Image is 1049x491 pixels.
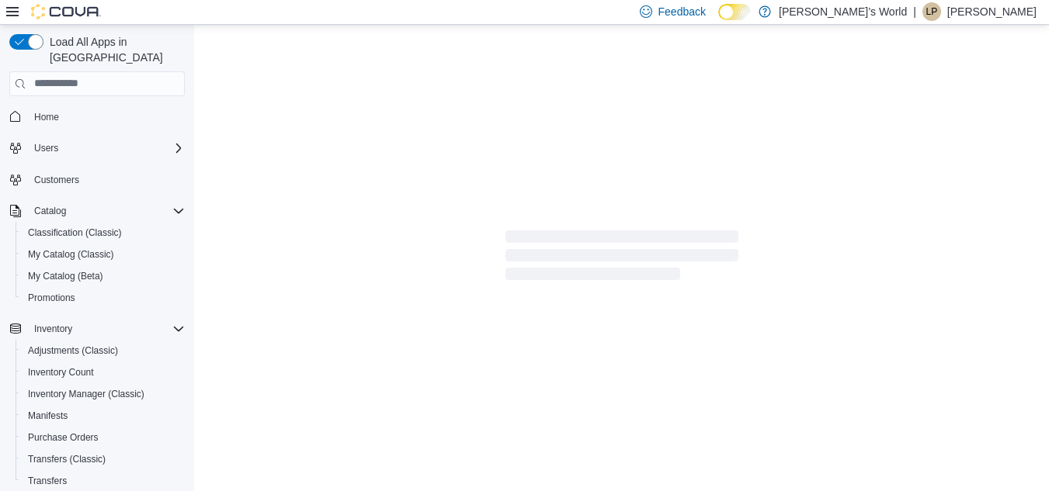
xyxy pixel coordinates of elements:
[28,170,185,189] span: Customers
[16,448,191,470] button: Transfers (Classic)
[28,171,85,189] a: Customers
[16,361,191,383] button: Inventory Count
[22,472,73,490] a: Transfers
[22,245,185,264] span: My Catalog (Classic)
[3,137,191,159] button: Users
[779,2,907,21] p: [PERSON_NAME]’s World
[3,200,191,222] button: Catalog
[34,174,79,186] span: Customers
[28,453,106,465] span: Transfers (Classic)
[922,2,941,21] div: Leonette Prince
[3,168,191,191] button: Customers
[3,105,191,128] button: Home
[22,245,120,264] a: My Catalog (Classic)
[22,450,185,469] span: Transfers (Classic)
[28,270,103,282] span: My Catalog (Beta)
[22,223,128,242] a: Classification (Classic)
[16,265,191,287] button: My Catalog (Beta)
[947,2,1037,21] p: [PERSON_NAME]
[28,344,118,357] span: Adjustments (Classic)
[913,2,916,21] p: |
[28,431,99,444] span: Purchase Orders
[16,244,191,265] button: My Catalog (Classic)
[28,108,65,126] a: Home
[28,388,144,400] span: Inventory Manager (Classic)
[505,233,738,283] span: Loading
[34,323,72,335] span: Inventory
[28,139,185,157] span: Users
[718,20,719,21] span: Dark Mode
[22,341,124,360] a: Adjustments (Classic)
[16,222,191,244] button: Classification (Classic)
[22,385,151,403] a: Inventory Manager (Classic)
[28,292,75,304] span: Promotions
[28,410,68,422] span: Manifests
[926,2,938,21] span: LP
[16,340,191,361] button: Adjustments (Classic)
[22,472,185,490] span: Transfers
[22,406,74,425] a: Manifests
[22,450,112,469] a: Transfers (Classic)
[28,475,67,487] span: Transfers
[22,363,100,382] a: Inventory Count
[718,4,751,20] input: Dark Mode
[34,111,59,123] span: Home
[28,107,185,126] span: Home
[22,267,185,285] span: My Catalog (Beta)
[28,202,72,220] button: Catalog
[658,4,706,19] span: Feedback
[34,142,58,154] span: Users
[16,427,191,448] button: Purchase Orders
[16,405,191,427] button: Manifests
[22,406,185,425] span: Manifests
[22,428,185,447] span: Purchase Orders
[22,428,105,447] a: Purchase Orders
[28,320,185,338] span: Inventory
[22,363,185,382] span: Inventory Count
[28,248,114,261] span: My Catalog (Classic)
[22,223,185,242] span: Classification (Classic)
[34,205,66,217] span: Catalog
[28,202,185,220] span: Catalog
[28,139,64,157] button: Users
[22,267,109,285] a: My Catalog (Beta)
[28,226,122,239] span: Classification (Classic)
[22,289,185,307] span: Promotions
[31,4,101,19] img: Cova
[22,289,82,307] a: Promotions
[3,318,191,340] button: Inventory
[22,385,185,403] span: Inventory Manager (Classic)
[28,320,78,338] button: Inventory
[16,287,191,309] button: Promotions
[28,366,94,379] span: Inventory Count
[43,34,185,65] span: Load All Apps in [GEOGRAPHIC_DATA]
[16,383,191,405] button: Inventory Manager (Classic)
[22,341,185,360] span: Adjustments (Classic)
